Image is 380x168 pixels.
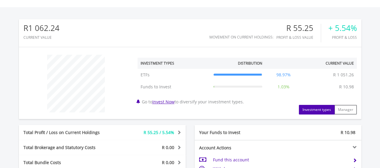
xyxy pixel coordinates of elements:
td: ETFs [138,69,211,81]
div: Profit & Loss [328,35,357,39]
div: Your Funds to Invest [195,130,278,136]
td: R 10.98 [336,81,357,93]
div: Total Profit / Loss on Current Holdings [19,130,116,136]
div: Total Brokerage and Statutory Costs [19,145,116,151]
span: R 0.00 [162,160,174,165]
span: R 10.98 [341,130,355,135]
button: Investment types [299,105,335,115]
span: R 0.00 [162,145,174,150]
a: Invest Now [152,99,175,105]
td: Funds to Invest [138,81,211,93]
th: Investment Types [138,58,211,69]
div: + 5.54% [328,24,357,32]
td: 1.03% [265,81,302,93]
th: Current Value [302,58,357,69]
div: Profit & Loss Value [276,35,321,39]
div: Movement on Current Holdings: [209,35,273,39]
div: Go to to diversify your investment types. [133,52,361,115]
div: R 55.25 [276,24,321,32]
td: 98.97% [265,69,302,81]
div: Distribution [238,61,262,66]
div: Total Bundle Costs [19,160,116,166]
td: R 1 051.26 [330,69,357,81]
button: Manager [334,105,357,115]
span: R 55.25 / 5.54% [144,130,174,135]
div: CURRENT VALUE [23,35,59,39]
div: R1 062.24 [23,24,59,32]
div: Account Actions [195,145,278,151]
td: Fund this account [213,155,348,164]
